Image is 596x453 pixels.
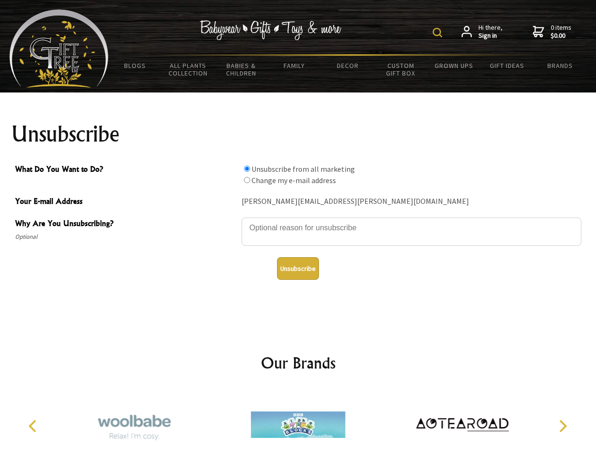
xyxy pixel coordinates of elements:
[551,32,571,40] strong: $0.00
[15,231,237,243] span: Optional
[321,56,374,75] a: Decor
[15,195,237,209] span: Your E-mail Address
[462,24,503,40] a: Hi there,Sign in
[252,164,355,174] label: Unsubscribe from all marketing
[19,352,578,374] h2: Our Brands
[215,56,268,83] a: Babies & Children
[551,23,571,40] span: 0 items
[374,56,428,83] a: Custom Gift Box
[552,416,573,436] button: Next
[24,416,44,436] button: Previous
[427,56,480,75] a: Grown Ups
[11,123,585,145] h1: Unsubscribe
[109,56,162,75] a: BLOGS
[534,56,587,75] a: Brands
[9,9,109,88] img: Babyware - Gifts - Toys and more...
[15,218,237,231] span: Why Are You Unsubscribing?
[433,28,442,37] img: product search
[268,56,321,75] a: Family
[242,218,581,246] textarea: Why Are You Unsubscribing?
[277,257,319,280] button: Unsubscribe
[478,24,503,40] span: Hi there,
[162,56,215,83] a: All Plants Collection
[242,194,581,209] div: [PERSON_NAME][EMAIL_ADDRESS][PERSON_NAME][DOMAIN_NAME]
[244,166,250,172] input: What Do You Want to Do?
[533,24,571,40] a: 0 items$0.00
[244,177,250,183] input: What Do You Want to Do?
[480,56,534,75] a: Gift Ideas
[15,163,237,177] span: What Do You Want to Do?
[252,176,336,185] label: Change my e-mail address
[478,32,503,40] strong: Sign in
[200,20,342,40] img: Babywear - Gifts - Toys & more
